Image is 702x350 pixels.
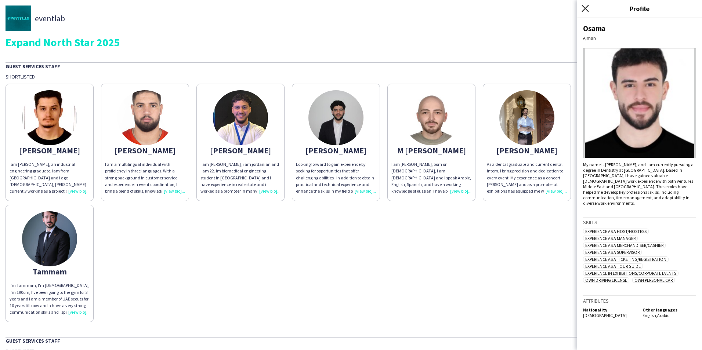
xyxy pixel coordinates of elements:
[10,282,90,316] div: I'm Tammam, I'm [DEMOGRAPHIC_DATA], I'm 190cm, I've been going to the gym for 3 years and I am a ...
[583,277,629,283] span: Own Driving License
[643,313,657,318] span: English ,
[583,270,679,276] span: Experience in Exhibitions/Corporate Events
[35,15,65,22] span: eventlab
[583,307,637,313] h5: Nationality
[643,307,696,313] h5: Other languages
[105,147,185,154] div: [PERSON_NAME]
[6,62,696,70] div: Guest Services Staff
[296,161,376,194] div: Looking forward to gain experience by seeking for opportunities that offer challenging abilities ...
[583,219,696,226] h3: Skills
[487,161,567,194] div: As a dental graduate and current dental intern, I bring precision and dedication to every event. ...
[117,90,173,145] img: thumb-684bf61c15068.jpg
[583,313,627,318] span: [DEMOGRAPHIC_DATA]
[583,35,696,41] div: Ajman
[577,4,702,13] h3: Profile
[10,268,90,275] div: Tammam
[6,6,31,31] img: thumb-676cfa27-c4f8-448c-90fc-bf4dc1a81b10.jpg
[583,23,696,33] div: Osama
[583,256,669,262] span: Experience as a Ticketing/Registration
[657,313,669,318] span: Arabic
[583,48,696,158] img: Crew avatar or photo
[308,90,363,145] img: thumb-6630f7c4e8607.jpeg
[6,73,696,80] div: Shortlisted
[487,147,567,154] div: [PERSON_NAME]
[213,90,268,145] img: thumb-6899912dd857e.jpeg
[10,161,90,194] div: iam [PERSON_NAME], an industrial engineering graduate, iam from [GEOGRAPHIC_DATA] and i age [DEMO...
[200,161,281,194] div: I am [PERSON_NAME] ,i am jordanian and i am 22. Im biomedical engineering student in [GEOGRAPHIC_...
[583,162,696,206] div: My name is [PERSON_NAME], and I am currently pursuing a degree in Dentistry at [GEOGRAPHIC_DATA]....
[296,147,376,154] div: [PERSON_NAME]
[499,90,554,145] img: thumb-0dbda813-027f-4346-a3d0-b22b9d6c414b.jpg
[200,147,281,154] div: [PERSON_NAME]
[22,90,77,145] img: thumb-656895d3697b1.jpeg
[583,249,642,255] span: Experience as a Supervisor
[404,90,459,145] img: thumb-652100cf29958.jpeg
[583,243,666,248] span: Experience as a Merchandiser/Cashier
[583,263,643,269] span: Experience as a Tour Guide
[391,147,471,154] div: M [PERSON_NAME]
[6,337,696,344] div: Guest Services Staff
[391,161,471,194] div: I am [PERSON_NAME], born on [DEMOGRAPHIC_DATA], I am [DEMOGRAPHIC_DATA] and I speak Arabic, Engli...
[583,236,638,241] span: Experience as a Manager
[583,298,696,304] h3: Attributes
[6,37,696,48] div: Expand North Star 2025
[22,211,77,266] img: thumb-686c070a56e6c.jpg
[632,277,675,283] span: Own Personal Car
[105,161,185,194] div: I am a multilingual individual with proficiency in three languages. With a strong background in c...
[10,147,90,154] div: [PERSON_NAME]
[583,229,649,234] span: Experience as a Host/Hostess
